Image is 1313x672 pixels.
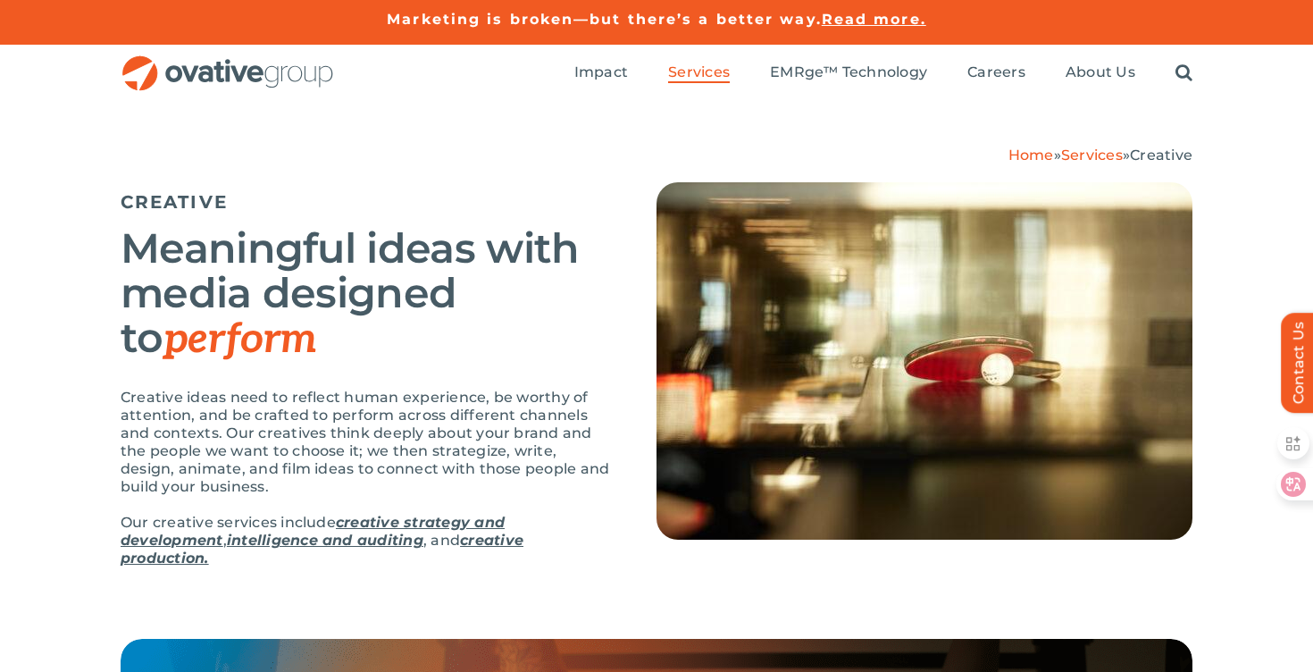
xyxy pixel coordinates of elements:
[668,63,730,83] a: Services
[574,63,628,81] span: Impact
[822,11,926,28] a: Read more.
[121,226,612,362] h2: Meaningful ideas with media designed to
[121,514,505,549] a: creative strategy and development
[770,63,927,83] a: EMRge™ Technology
[1130,147,1192,164] span: Creative
[967,63,1025,83] a: Careers
[1061,147,1123,164] a: Services
[967,63,1025,81] span: Careers
[574,45,1192,102] nav: Menu
[1175,63,1192,83] a: Search
[121,389,612,496] p: Creative ideas need to reflect human experience, be worthy of attention, and be crafted to perfor...
[121,532,523,567] a: creative production.
[1066,63,1135,83] a: About Us
[574,63,628,83] a: Impact
[121,191,612,213] h5: CREATIVE
[163,315,317,365] em: perform
[121,54,335,71] a: OG_Full_horizontal_RGB
[1008,147,1192,164] span: » »
[1066,63,1135,81] span: About Us
[656,182,1192,540] img: Creative – Hero
[121,514,612,567] p: Our creative services include , , and
[770,63,927,81] span: EMRge™ Technology
[227,532,423,549] a: intelligence and auditing
[668,63,730,81] span: Services
[1008,147,1054,164] a: Home
[387,11,822,28] a: Marketing is broken—but there’s a better way.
